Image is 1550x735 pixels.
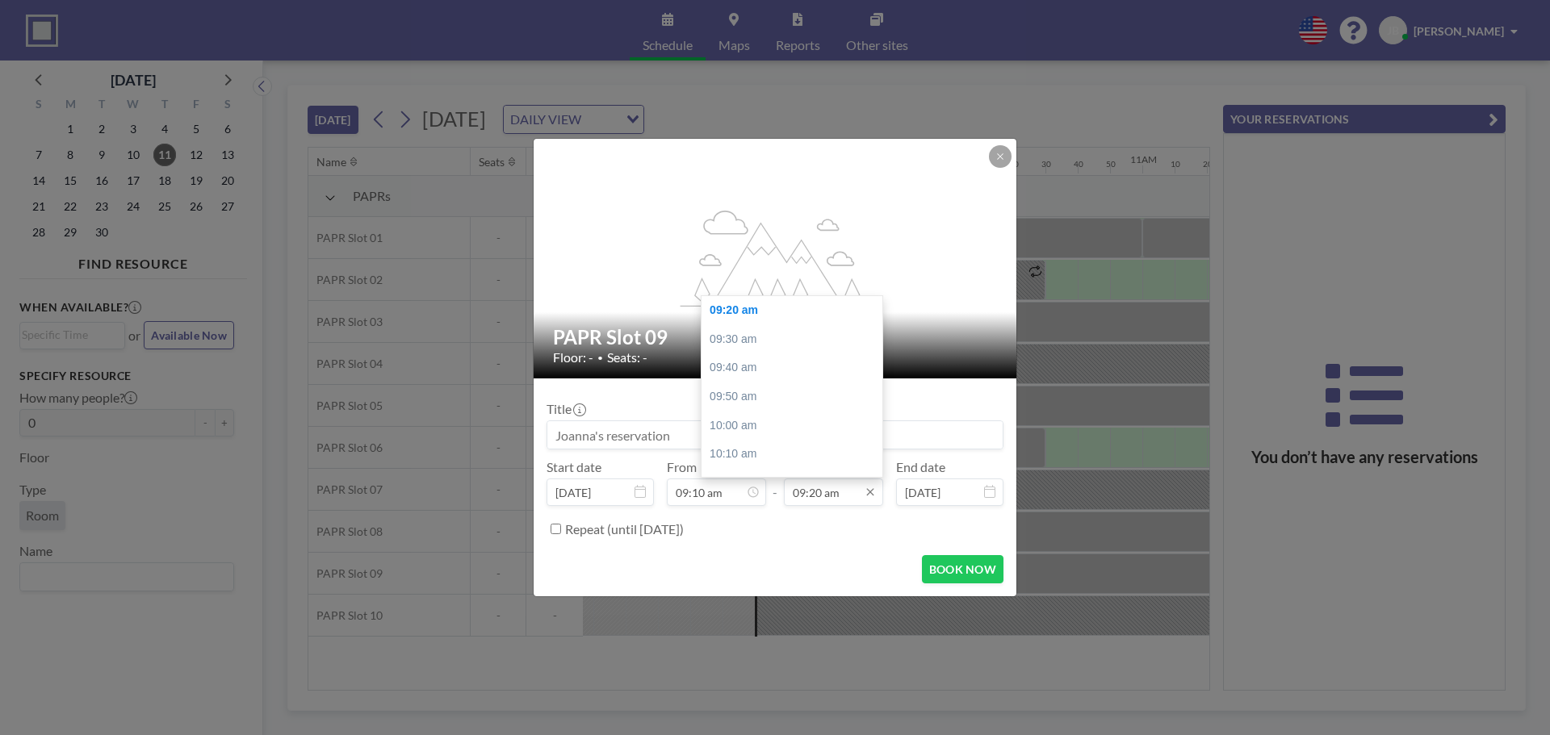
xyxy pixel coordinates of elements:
div: 10:00 am [702,411,890,441]
input: Joanna's reservation [547,421,1003,449]
span: Seats: - [607,349,647,365]
span: - [773,465,777,500]
h2: PAPR Slot 09 [553,325,999,349]
label: End date [896,459,945,475]
div: 09:40 am [702,353,890,382]
label: Start date [547,459,601,475]
span: • [597,352,603,364]
div: 09:30 am [702,325,890,354]
div: 09:50 am [702,382,890,411]
label: From [667,459,697,475]
button: BOOK NOW [922,555,1003,583]
div: 10:20 am [702,469,890,498]
div: 09:20 am [702,296,890,325]
div: 10:10 am [702,440,890,469]
label: Repeat (until [DATE]) [565,521,684,537]
label: Title [547,401,584,417]
span: Floor: - [553,349,593,365]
